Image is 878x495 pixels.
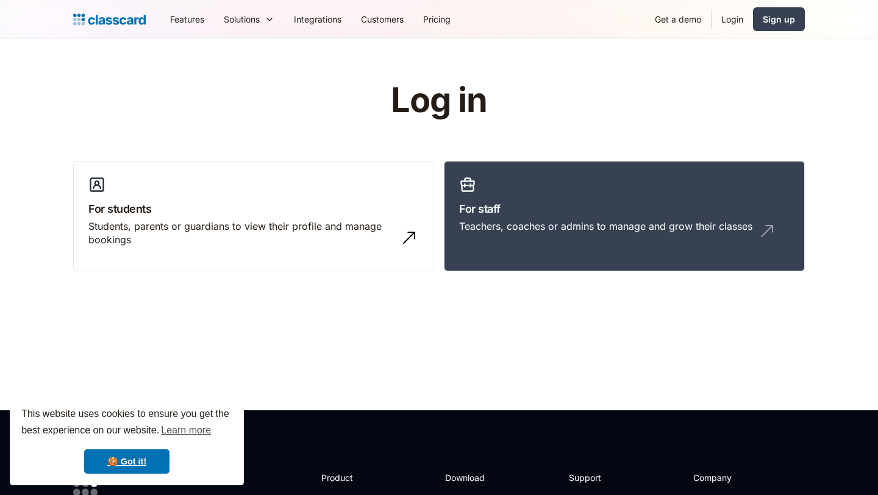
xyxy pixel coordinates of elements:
[459,219,752,233] div: Teachers, coaches or admins to manage and grow their classes
[84,449,170,474] a: dismiss cookie message
[321,471,387,484] h2: Product
[753,7,805,31] a: Sign up
[351,5,413,33] a: Customers
[569,471,618,484] h2: Support
[88,201,419,217] h3: For students
[88,219,394,247] div: Students, parents or guardians to view their profile and manage bookings
[445,471,495,484] h2: Download
[159,421,213,440] a: learn more about cookies
[444,161,805,272] a: For staffTeachers, coaches or admins to manage and grow their classes
[73,161,434,272] a: For studentsStudents, parents or guardians to view their profile and manage bookings
[645,5,711,33] a: Get a demo
[693,471,774,484] h2: Company
[413,5,460,33] a: Pricing
[21,407,232,440] span: This website uses cookies to ensure you get the best experience on our website.
[284,5,351,33] a: Integrations
[214,5,284,33] div: Solutions
[712,5,753,33] a: Login
[160,5,214,33] a: Features
[224,13,260,26] div: Solutions
[459,201,790,217] h3: For staff
[10,395,244,485] div: cookieconsent
[73,11,146,28] a: home
[763,13,795,26] div: Sign up
[246,82,633,119] h1: Log in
